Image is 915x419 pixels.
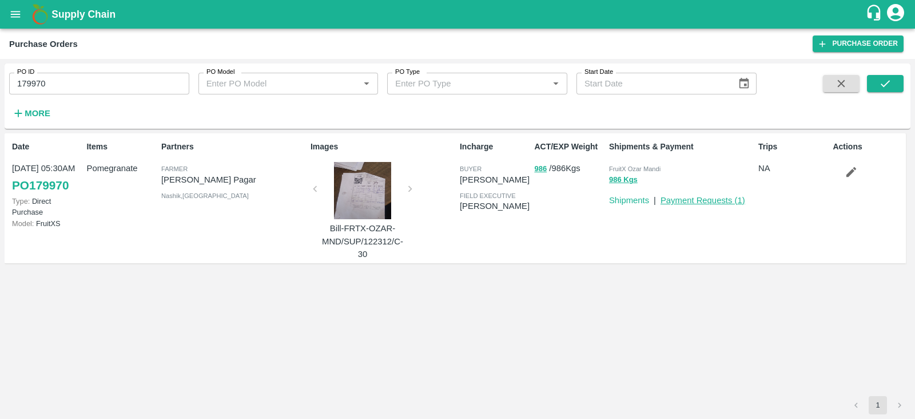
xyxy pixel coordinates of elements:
[661,196,745,205] a: Payment Requests (1)
[865,4,885,25] div: customer-support
[576,73,729,94] input: Start Date
[534,141,604,153] p: ACT/EXP Weight
[25,109,50,118] strong: More
[359,76,374,91] button: Open
[869,396,887,414] button: page 1
[12,196,82,218] p: Direct Purchase
[12,219,34,228] span: Model:
[649,189,656,207] div: |
[86,162,156,175] p: Pomegranate
[206,68,235,77] label: PO Model
[161,173,306,186] p: [PERSON_NAME] Pagar
[391,76,530,91] input: Enter PO Type
[320,222,405,260] p: Bill-FRTX-OZAR-MND/SUP/122312/C-30
[534,162,604,175] p: / 986 Kgs
[2,1,29,27] button: open drawer
[161,141,306,153] p: Partners
[833,141,902,153] p: Actions
[460,192,516,199] span: field executive
[161,165,188,172] span: Farmer
[161,192,249,199] span: Nashik , [GEOGRAPHIC_DATA]
[609,173,638,187] button: 986 Kgs
[460,141,530,153] p: Incharge
[758,141,828,153] p: Trips
[460,200,530,212] p: [PERSON_NAME]
[885,2,906,26] div: account of current user
[9,37,78,52] div: Purchase Orders
[845,396,910,414] nav: pagination navigation
[12,175,69,196] a: PO179970
[12,162,82,175] p: [DATE] 05:30AM
[395,68,420,77] label: PO Type
[311,141,455,153] p: Images
[609,196,649,205] a: Shipments
[51,9,116,20] b: Supply Chain
[733,73,755,94] button: Choose date
[17,68,34,77] label: PO ID
[12,197,30,205] span: Type:
[813,35,904,52] a: Purchase Order
[12,141,82,153] p: Date
[609,165,661,172] span: FruitX Ozar Mandi
[86,141,156,153] p: Items
[12,218,82,229] p: FruitXS
[460,165,482,172] span: buyer
[534,163,547,176] button: 986
[460,173,530,186] p: [PERSON_NAME]
[609,141,754,153] p: Shipments & Payment
[9,73,189,94] input: Enter PO ID
[9,104,53,123] button: More
[584,68,613,77] label: Start Date
[758,162,828,175] p: NA
[51,6,865,22] a: Supply Chain
[29,3,51,26] img: logo
[202,76,341,91] input: Enter PO Model
[548,76,563,91] button: Open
